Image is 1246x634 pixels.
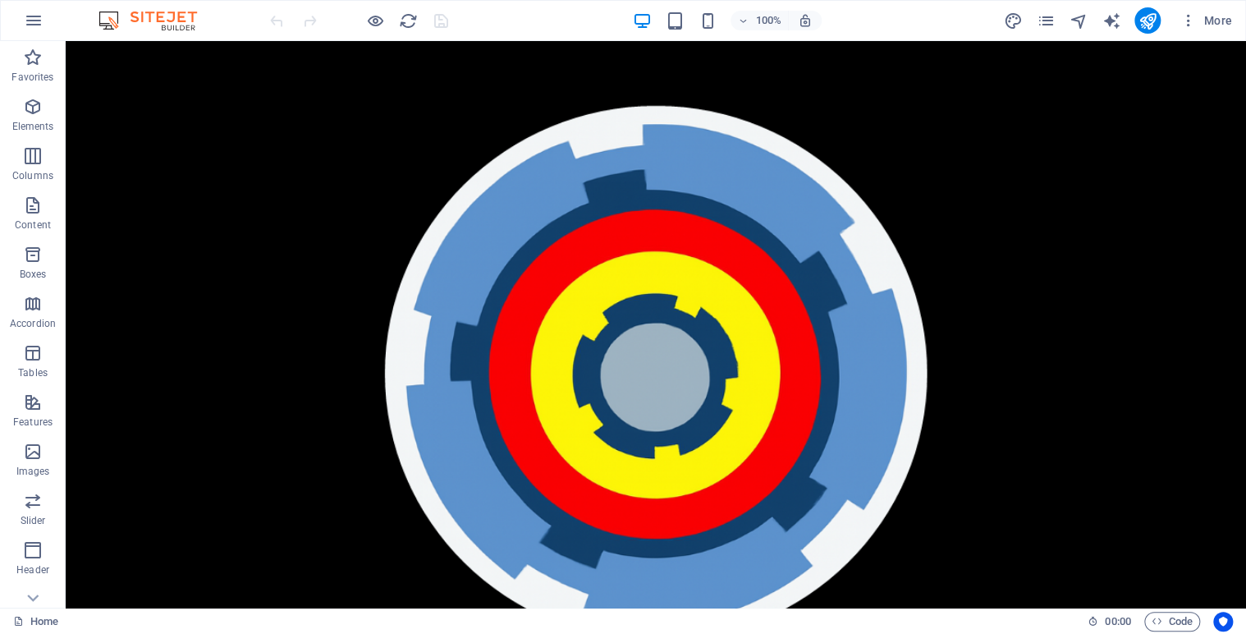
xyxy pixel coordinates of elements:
h6: 100% [755,11,781,30]
h6: Session time [1088,612,1131,632]
button: text_generator [1102,11,1121,30]
button: pages [1036,11,1056,30]
button: 100% [731,11,789,30]
a: Click to cancel selection. Double-click to open Pages [13,612,58,632]
button: More [1174,7,1239,34]
span: 00 00 [1105,612,1130,632]
button: Usercentrics [1213,612,1233,632]
button: design [1003,11,1023,30]
p: Accordion [10,317,56,330]
i: Design (Ctrl+Alt+Y) [1003,11,1022,30]
p: Favorites [11,71,53,84]
p: Elements [12,120,54,133]
p: Content [15,218,51,232]
i: AI Writer [1102,11,1120,30]
i: Reload page [399,11,418,30]
i: Pages (Ctrl+Alt+S) [1036,11,1055,30]
button: publish [1134,7,1161,34]
p: Tables [18,366,48,379]
p: Header [16,563,49,577]
span: : [1116,615,1119,627]
button: navigator [1069,11,1088,30]
i: Navigator [1069,11,1088,30]
span: More [1180,12,1232,29]
p: Boxes [20,268,47,281]
button: Code [1144,612,1200,632]
p: Columns [12,169,53,182]
p: Images [16,465,50,478]
i: On resize automatically adjust zoom level to fit chosen device. [798,13,813,28]
button: reload [398,11,418,30]
img: Editor Logo [94,11,218,30]
i: Publish [1138,11,1157,30]
span: Code [1152,612,1193,632]
p: Features [13,416,53,429]
p: Slider [21,514,46,527]
button: Click here to leave preview mode and continue editing [365,11,385,30]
